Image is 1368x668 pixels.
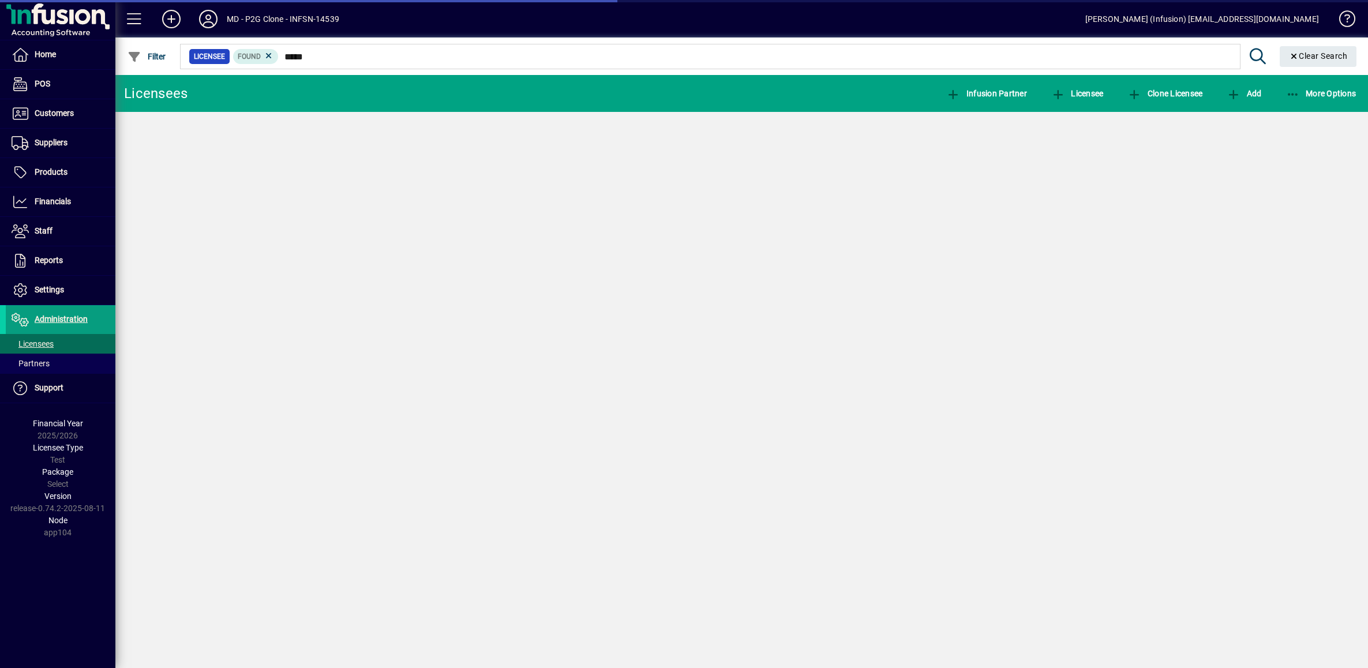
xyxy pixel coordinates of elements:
a: Partners [6,354,115,373]
span: Found [238,52,261,61]
button: Profile [190,9,227,29]
a: Suppliers [6,129,115,157]
span: Add [1227,89,1261,98]
button: Infusion Partner [943,83,1030,104]
button: Licensee [1048,83,1107,104]
span: Clone Licensee [1127,89,1202,98]
span: Suppliers [35,138,68,147]
span: Staff [35,226,53,235]
span: Version [44,491,72,501]
a: Staff [6,217,115,246]
button: Clear [1280,46,1357,67]
span: POS [35,79,50,88]
span: Licensees [12,339,54,348]
span: Reports [35,256,63,265]
span: Licensee Type [33,443,83,452]
mat-chip: Found Status: Found [233,49,279,64]
span: Financials [35,197,71,206]
button: Filter [125,46,169,67]
span: Settings [35,285,64,294]
a: Support [6,374,115,403]
button: Add [153,9,190,29]
span: Financial Year [33,419,83,428]
span: Administration [35,314,88,324]
div: Licensees [124,84,188,103]
button: Add [1224,83,1264,104]
a: Knowledge Base [1330,2,1354,40]
a: Home [6,40,115,69]
span: Node [48,516,68,525]
a: Settings [6,276,115,305]
button: Clone Licensee [1125,83,1205,104]
a: Licensees [6,334,115,354]
div: MD - P2G Clone - INFSN-14539 [227,10,339,28]
a: Customers [6,99,115,128]
span: Customers [35,108,74,118]
span: Package [42,467,73,476]
span: Products [35,167,68,177]
span: Filter [128,52,166,61]
span: Home [35,50,56,59]
span: Licensee [194,51,225,62]
span: Support [35,383,63,392]
div: [PERSON_NAME] (Infusion) [EMAIL_ADDRESS][DOMAIN_NAME] [1085,10,1319,28]
span: Infusion Partner [946,89,1027,98]
a: Products [6,158,115,187]
button: More Options [1283,83,1359,104]
span: Partners [12,359,50,368]
span: More Options [1286,89,1356,98]
a: Financials [6,187,115,216]
a: POS [6,70,115,99]
span: Licensee [1051,89,1104,98]
span: Clear Search [1289,51,1348,61]
a: Reports [6,246,115,275]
